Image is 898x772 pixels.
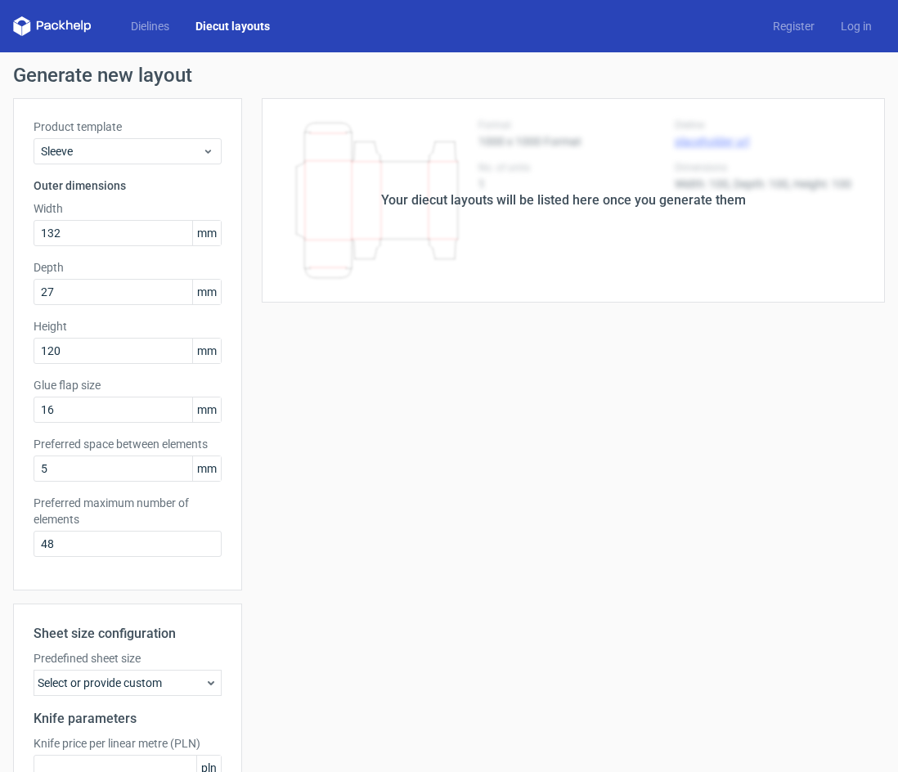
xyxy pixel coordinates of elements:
a: Dielines [118,18,182,34]
label: Preferred space between elements [34,436,222,452]
span: mm [192,456,221,481]
h2: Sheet size configuration [34,624,222,644]
label: Predefined sheet size [34,650,222,667]
span: Sleeve [41,143,202,159]
label: Product template [34,119,222,135]
div: Select or provide custom [34,670,222,696]
h1: Generate new layout [13,65,885,85]
label: Glue flap size [34,377,222,393]
label: Knife price per linear metre (PLN) [34,735,222,752]
label: Width [34,200,222,217]
label: Height [34,318,222,334]
h3: Outer dimensions [34,177,222,194]
a: Diecut layouts [182,18,283,34]
div: Your diecut layouts will be listed here once you generate them [381,191,746,210]
label: Depth [34,259,222,276]
label: Preferred maximum number of elements [34,495,222,527]
a: Register [760,18,828,34]
a: Log in [828,18,885,34]
span: mm [192,280,221,304]
span: mm [192,221,221,245]
span: mm [192,397,221,422]
h2: Knife parameters [34,709,222,729]
span: mm [192,339,221,363]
